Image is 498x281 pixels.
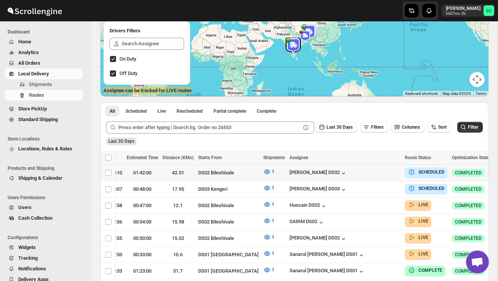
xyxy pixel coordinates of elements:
[162,155,194,160] span: Distance (KMs)
[290,251,365,259] div: Sanarul [PERSON_NAME] DS01
[446,11,480,16] p: b607ea-2b
[158,108,166,114] span: Live
[198,235,259,242] div: DS02 Bileshivale
[259,182,279,194] button: 1
[127,267,158,275] div: 01:23:00
[8,136,86,142] span: Store Locations
[405,91,438,96] button: Keyboard shortcuts
[162,267,194,275] div: 31.7
[418,235,428,240] b: LIVE
[29,92,44,98] span: Routes
[405,155,431,160] span: Route Status
[122,38,184,50] input: Search Assignee
[290,169,347,177] button: [PERSON_NAME] DS02
[442,91,471,96] span: Map data ©2025
[326,125,353,130] span: Last 30 Days
[446,5,480,11] p: [PERSON_NAME]
[162,235,194,242] div: 15.02
[5,253,83,263] button: Tracking
[455,219,482,225] span: COMPLETED
[263,155,285,160] span: Shipments
[5,58,83,69] button: All Orders
[5,242,83,253] button: Widgets
[102,86,127,96] img: Google
[418,186,444,191] b: SCHEDULED
[272,251,274,256] span: 1
[418,268,442,273] b: COMPLETE
[452,155,492,160] span: Optimization Status
[438,125,447,130] span: Sort
[290,219,325,226] button: SARIM DS02
[18,146,72,152] span: Locations, Rules & Rates
[408,267,442,274] button: COMPLETE
[126,108,147,114] span: Scheduled
[127,155,158,160] span: Estimated Time
[198,185,259,193] div: DS03 Kengeri
[18,39,31,45] span: Home
[408,234,428,241] button: LIVE
[441,5,495,17] button: User menu
[272,218,274,224] span: 1
[5,47,83,58] button: Analytics
[290,202,328,210] div: Hussain DS02
[455,186,482,192] span: COMPLETED
[162,218,194,226] div: 15.98
[198,267,259,275] div: DS01 [GEOGRAPHIC_DATA]
[177,108,203,114] span: Rescheduled
[127,235,158,242] div: 00:50:00
[110,27,184,35] h2: Drivers Filters
[272,234,274,240] span: 1
[486,8,492,13] text: SC
[259,198,279,211] button: 1
[198,251,259,259] div: DS01 [GEOGRAPHIC_DATA]
[18,244,36,250] span: Widgets
[18,71,49,77] span: Local Delivery
[316,122,357,133] button: Last 30 Days
[468,125,478,130] span: Filter
[127,202,158,209] div: 00:47:00
[290,186,347,193] button: [PERSON_NAME] DS03
[162,169,194,177] div: 42.51
[8,235,86,241] span: Configurations
[418,202,428,208] b: LIVE
[8,29,86,35] span: Dashboard
[127,251,158,259] div: 00:33:00
[455,203,482,209] span: COMPLETED
[18,215,53,221] span: Cash Collection
[455,170,482,176] span: COMPLETED
[119,56,136,62] span: On Duty
[5,202,83,213] button: Users
[5,173,83,184] button: Shipping & Calendar
[8,165,86,171] span: Products and Shipping
[290,155,308,160] span: Assignee
[290,235,347,243] button: [PERSON_NAME] DS02
[18,117,58,122] span: Standard Shipping
[198,202,259,209] div: DS02 Bileshivale
[484,5,494,16] span: Sanjay chetri
[408,217,428,225] button: LIVE
[18,266,46,271] span: Notifications
[418,219,428,224] b: LIVE
[18,204,32,210] span: Users
[290,268,365,275] button: Sanarul [PERSON_NAME] DS01
[466,251,489,273] a: Open chat
[457,122,483,133] button: Filter
[8,195,86,201] span: Users Permissions
[18,175,62,181] span: Shipping & Calendar
[198,155,222,160] span: Starts From
[198,169,259,177] div: DS02 Bileshivale
[127,169,158,177] div: 01:42:00
[259,166,279,178] button: 1
[162,251,194,259] div: 10.6
[418,169,444,175] b: SCHEDULED
[5,90,83,101] button: Routes
[272,201,274,207] span: 1
[18,255,38,261] span: Tracking
[6,1,63,20] img: ScrollEngine
[5,79,83,90] button: Shipments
